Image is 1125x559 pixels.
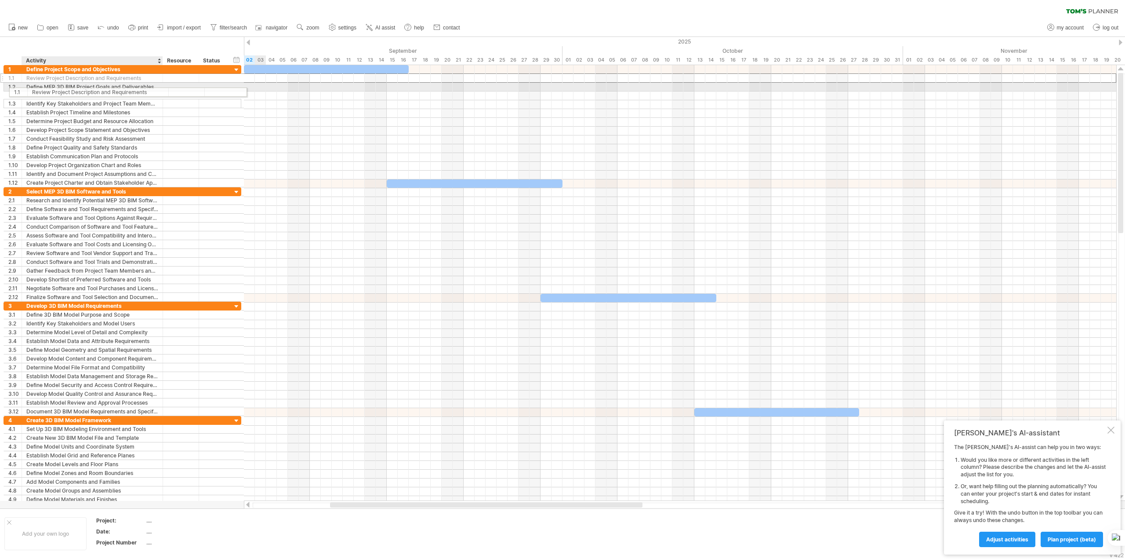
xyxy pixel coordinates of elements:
a: open [35,22,61,33]
div: 2.12 [8,293,22,301]
div: 3.4 [8,337,22,345]
div: Wednesday, 29 October 2025 [870,55,881,65]
div: Select MEP 3D BIM Software and Tools [26,187,158,196]
li: Or, want help filling out the planning automatically? You can enter your project's start & end da... [961,483,1106,505]
div: Tuesday, 4 November 2025 [936,55,947,65]
div: Conduct Software and Tool Trials and Demonstrations [26,258,158,266]
div: Evaluate Software and Tool Costs and Licensing Options [26,240,158,248]
div: 4.2 [8,434,22,442]
a: AI assist [363,22,398,33]
div: Status [203,56,222,65]
div: Establish Model Data and Attribute Requirements [26,337,158,345]
div: 1.7 [8,135,22,143]
div: Research and Identify Potential MEP 3D BIM Software and Tools [26,196,158,205]
div: Thursday, 13 November 2025 [1035,55,1046,65]
div: 1.10 [8,161,22,169]
div: Sunday, 12 October 2025 [683,55,694,65]
div: 2.9 [8,267,22,275]
div: Wednesday, 10 September 2025 [332,55,343,65]
div: Date: [96,528,145,535]
a: settings [327,22,359,33]
span: new [18,25,28,31]
div: Saturday, 13 September 2025 [365,55,376,65]
div: 3.2 [8,319,22,328]
div: Wednesday, 17 September 2025 [409,55,420,65]
span: plan project (beta) [1048,536,1096,543]
div: Establish Model Review and Approval Processes [26,398,158,407]
div: Create Project Charter and Obtain Stakeholder Approval [26,179,158,187]
div: Monday, 15 September 2025 [387,55,398,65]
div: Friday, 26 September 2025 [508,55,519,65]
div: Create 3D BIM Model Framework [26,416,158,424]
div: Establish Project Timeline and Milestones [26,108,158,117]
a: plan project (beta) [1041,532,1103,547]
div: Project: [96,517,145,524]
div: Friday, 5 September 2025 [277,55,288,65]
span: AI assist [375,25,395,31]
span: undo [107,25,119,31]
a: save [65,22,91,33]
div: Wednesday, 15 October 2025 [716,55,727,65]
div: 4.5 [8,460,22,468]
div: Define 3D BIM Model Purpose and Scope [26,311,158,319]
div: 1.12 [8,179,22,187]
div: Create Model Groups and Assemblies [26,486,158,495]
a: log out [1091,22,1121,33]
li: Would you like more or different activities in the left column? Please describe the changes and l... [961,457,1106,479]
div: Sunday, 26 October 2025 [837,55,848,65]
div: Wednesday, 1 October 2025 [562,55,573,65]
div: Thursday, 23 October 2025 [804,55,815,65]
div: Friday, 31 October 2025 [892,55,903,65]
div: Monday, 6 October 2025 [617,55,628,65]
div: 1.1 [8,74,22,82]
div: Assess Software and Tool Compatibility and Interoperability [26,231,158,240]
div: Resource [167,56,194,65]
div: 2.1 [8,196,22,205]
div: 2.3 [8,214,22,222]
div: 3.6 [8,354,22,363]
span: log out [1103,25,1118,31]
div: Develop Project Scope Statement and Objectives [26,126,158,134]
a: help [402,22,427,33]
div: 1.2 [8,83,22,91]
div: Define Software and Tool Requirements and Specifications [26,205,158,213]
a: new [6,22,30,33]
div: Tuesday, 21 October 2025 [782,55,793,65]
div: Add your own logo [4,517,87,550]
div: Add Model Components and Families [26,478,158,486]
div: 1 [8,65,22,73]
div: 3.10 [8,390,22,398]
div: Tuesday, 28 October 2025 [859,55,870,65]
div: Monday, 8 September 2025 [310,55,321,65]
div: Define Project Quality and Safety Standards [26,143,158,152]
div: Develop Model Quality Control and Assurance Requirements [26,390,158,398]
div: Define MEP 3D BIM Project Goals and Deliverables [26,83,158,91]
div: Friday, 3 October 2025 [584,55,595,65]
div: .... [146,528,220,535]
div: 1.3 [8,99,22,108]
div: Wednesday, 19 November 2025 [1101,55,1112,65]
div: Tuesday, 18 November 2025 [1090,55,1101,65]
div: Saturday, 1 November 2025 [903,55,914,65]
div: 1.4 [8,108,22,117]
div: 4.6 [8,469,22,477]
div: Identify and Document Project Assumptions and Constraints [26,170,158,178]
div: Define Model Security and Access Control Requirements [26,381,158,389]
div: Thursday, 16 October 2025 [727,55,738,65]
div: Thursday, 4 September 2025 [266,55,277,65]
div: Determine Project Budget and Resource Allocation [26,117,158,125]
div: Monday, 29 September 2025 [541,55,552,65]
div: Sunday, 28 September 2025 [530,55,541,65]
a: my account [1045,22,1086,33]
span: zoom [306,25,319,31]
div: Wednesday, 24 September 2025 [486,55,497,65]
span: settings [338,25,356,31]
span: save [77,25,88,31]
div: Create New 3D BIM Model File and Template [26,434,158,442]
div: Friday, 7 November 2025 [969,55,980,65]
div: Monday, 17 November 2025 [1079,55,1090,65]
div: 2 [8,187,22,196]
div: Sunday, 19 October 2025 [760,55,771,65]
div: Friday, 12 September 2025 [354,55,365,65]
span: filter/search [220,25,247,31]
